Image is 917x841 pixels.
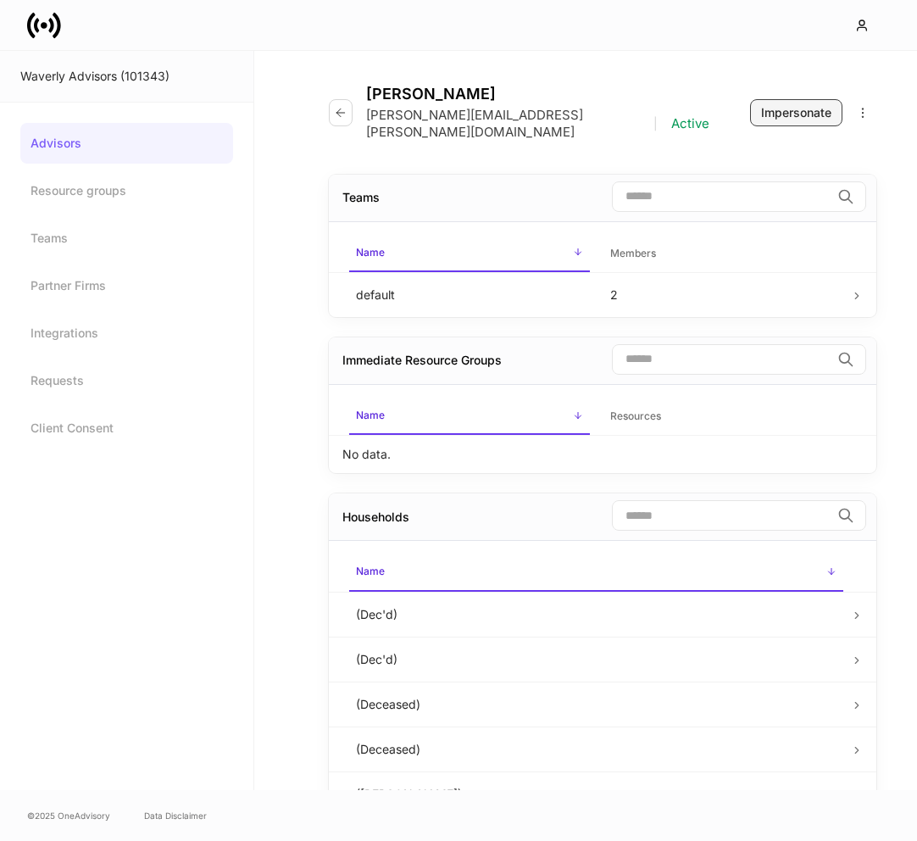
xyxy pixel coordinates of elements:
td: (Deceased) [342,727,850,771]
h6: Name [356,407,385,423]
p: No data. [342,446,391,463]
a: Resource groups [20,170,233,211]
div: Impersonate [761,104,831,121]
h6: Name [356,563,385,579]
td: (Dec'd) [342,637,850,682]
p: Active [671,115,709,132]
div: Waverly Advisors (101343) [20,68,233,85]
a: Integrations [20,313,233,354]
p: [PERSON_NAME][EMAIL_ADDRESS][PERSON_NAME][DOMAIN_NAME] [366,107,640,141]
h6: Resources [610,408,661,424]
a: Partner Firms [20,265,233,306]
div: Households [342,509,409,526]
h6: Members [610,245,656,261]
td: 2 [597,272,851,317]
div: Teams [342,189,380,206]
span: Members [603,237,844,271]
td: (Deceased) [342,682,850,727]
td: ([PERSON_NAME]) [342,771,850,816]
span: © 2025 OneAdvisory [27,809,110,822]
a: Client Consent [20,408,233,448]
span: Resources [603,399,844,434]
span: Name [349,554,843,591]
a: Requests [20,360,233,401]
td: default [342,272,597,317]
h4: [PERSON_NAME] [366,85,709,103]
button: Impersonate [750,99,842,126]
td: (Dec'd) [342,592,850,637]
a: Advisors [20,123,233,164]
span: Name [349,398,590,435]
p: | [653,115,658,132]
a: Teams [20,218,233,259]
div: Immediate Resource Groups [342,352,502,369]
h6: Name [356,244,385,260]
a: Data Disclaimer [144,809,207,822]
span: Name [349,236,590,272]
